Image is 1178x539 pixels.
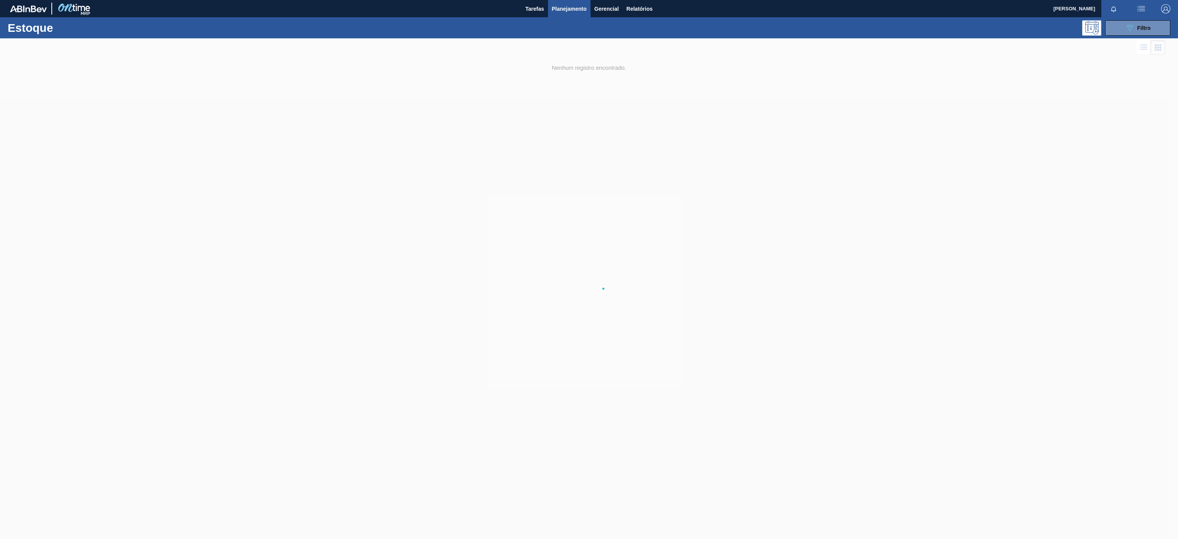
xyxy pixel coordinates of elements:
[1161,4,1170,13] img: Logout
[10,5,47,12] img: TNhmsLtSVTkK8tSr43FrP2fwEKptu5GPRR3wAAAABJRU5ErkJggg==
[525,4,544,13] span: Tarefas
[1137,4,1146,13] img: userActions
[1101,3,1126,14] button: Notificações
[1082,20,1101,36] div: Pogramando: nenhum usuário selecionado
[1137,25,1151,31] span: Filtro
[594,4,619,13] span: Gerencial
[627,4,653,13] span: Relatórios
[552,4,587,13] span: Planejamento
[1105,20,1170,36] button: Filtro
[8,23,130,32] h1: Estoque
